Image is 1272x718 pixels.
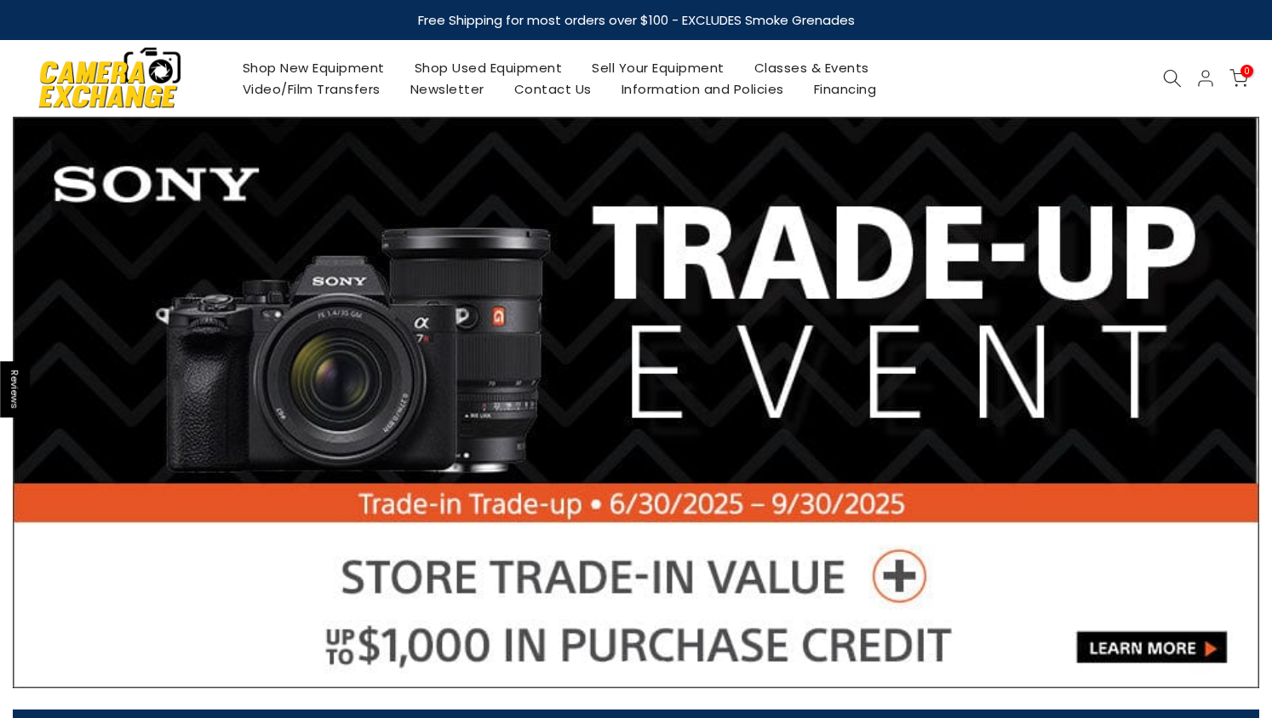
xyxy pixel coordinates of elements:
a: Newsletter [395,78,499,100]
a: Shop New Equipment [227,57,399,78]
li: Page dot 5 [658,660,668,669]
li: Page dot 2 [604,660,614,669]
span: 0 [1240,65,1253,78]
a: 0 [1229,69,1248,88]
li: Page dot 3 [622,660,632,669]
a: Shop Used Equipment [399,57,577,78]
li: Page dot 6 [676,660,685,669]
a: Sell Your Equipment [577,57,740,78]
a: Video/Film Transfers [227,78,395,100]
a: Information and Policies [606,78,799,100]
a: Contact Us [499,78,606,100]
li: Page dot 4 [640,660,650,669]
strong: Free Shipping for most orders over $100 - EXCLUDES Smoke Grenades [418,11,855,29]
a: Financing [799,78,891,100]
li: Page dot 1 [587,660,596,669]
a: Classes & Events [739,57,884,78]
